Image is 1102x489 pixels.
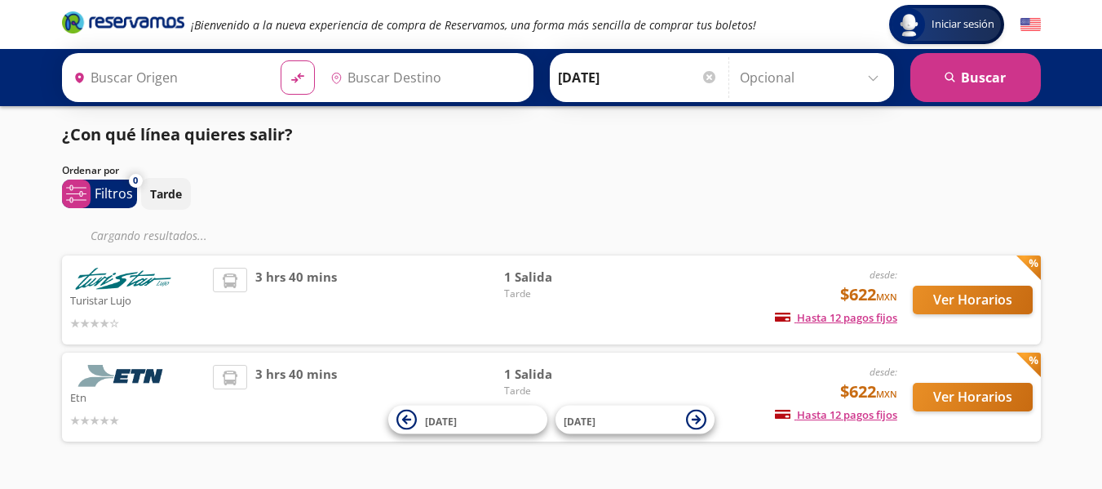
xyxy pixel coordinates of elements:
span: 1 Salida [504,268,618,287]
a: Brand Logo [62,10,184,39]
input: Elegir Fecha [558,57,718,98]
p: Turistar Lujo [70,290,206,309]
img: Etn [70,365,176,387]
span: 0 [133,174,138,188]
button: Buscar [910,53,1041,102]
button: English [1020,15,1041,35]
small: MXN [876,388,897,400]
em: desde: [870,268,897,282]
span: 1 Salida [504,365,618,384]
button: 0Filtros [62,180,137,208]
span: Iniciar sesión [925,16,1001,33]
small: MXN [876,291,897,303]
p: ¿Con qué línea quieres salir? [62,122,293,147]
em: desde: [870,365,897,379]
button: [DATE] [555,406,715,434]
button: Ver Horarios [913,383,1033,411]
span: 3 hrs 40 mins [255,268,337,332]
button: Ver Horarios [913,286,1033,314]
em: Cargando resultados ... [91,228,207,243]
span: 3 hrs 40 mins [255,365,337,429]
em: ¡Bienvenido a la nueva experiencia de compra de Reservamos, una forma más sencilla de comprar tus... [191,17,756,33]
i: Brand Logo [62,10,184,34]
span: [DATE] [425,414,457,428]
p: Tarde [150,185,182,202]
img: Turistar Lujo [70,268,176,290]
input: Buscar Destino [324,57,524,98]
input: Opcional [740,57,886,98]
span: [DATE] [564,414,595,428]
button: Tarde [141,178,191,210]
span: $622 [840,282,897,307]
p: Ordenar por [62,163,119,178]
span: Hasta 12 pagos fijos [775,310,897,325]
span: Tarde [504,384,618,398]
button: [DATE] [388,406,547,434]
input: Buscar Origen [67,57,268,98]
p: Filtros [95,184,133,203]
span: Tarde [504,287,618,301]
span: Hasta 12 pagos fijos [775,407,897,422]
p: Etn [70,387,206,407]
span: $622 [840,380,897,404]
